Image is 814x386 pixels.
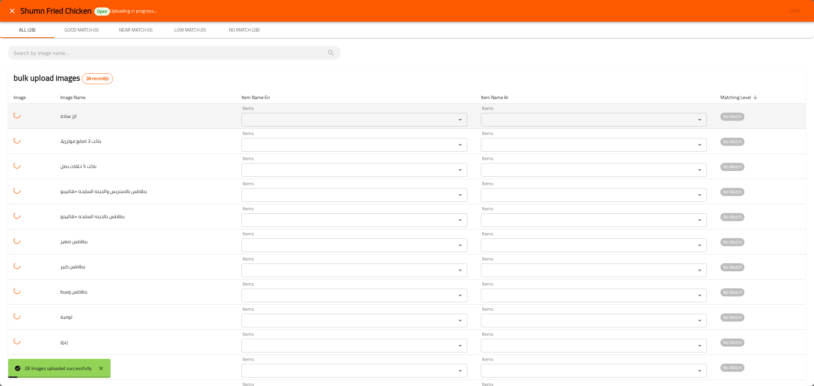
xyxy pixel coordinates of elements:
[695,291,704,300] button: Open
[720,364,744,371] span: No Match
[60,312,72,321] span: توميه
[456,366,465,375] button: Open
[695,240,704,250] button: Open
[236,91,476,104] th: Item Name En
[60,287,87,296] span: بطاطس وسط
[476,91,715,104] th: Item Name Ar
[720,263,744,271] span: No Match
[456,115,465,124] button: Open
[94,8,110,14] span: Open
[456,140,465,150] button: Open
[720,163,744,171] span: No Match
[60,137,101,146] span: باكت 3 اصابع موتزريلا
[60,212,124,221] span: بطاطس بالجبنه السايحه +هالبينو
[4,3,20,19] button: close
[82,75,113,82] span: 28 record(s)
[60,337,68,346] span: ريزو
[720,238,744,246] span: No Match
[720,213,744,221] span: No Match
[695,115,704,124] button: Open
[695,140,704,150] button: Open
[94,7,110,16] div: Open
[110,7,157,14] span: Uploading in progress...
[221,26,267,34] span: No Match (28)
[695,165,704,175] button: Open
[456,190,465,200] button: Open
[695,341,704,350] button: Open
[24,365,92,372] div: 28 Images uploaded successfully
[695,366,704,375] button: Open
[14,47,335,58] input: search
[456,215,465,225] button: Open
[695,316,704,325] button: Open
[60,162,96,171] span: باكت 5 حلقات بصل
[720,93,760,101] span: Matching Level
[456,165,465,175] button: Open
[720,188,744,196] span: No Match
[456,291,465,300] button: Open
[4,26,50,34] span: All (28)
[456,316,465,325] button: Open
[695,215,704,225] button: Open
[167,26,213,34] span: Low Match (0)
[60,187,147,196] span: بطاطس بالاستربس والجبنه السايحه +هالبينو
[60,93,94,101] span: Image Name
[720,138,744,146] span: No Match
[720,288,744,296] span: No Match
[720,113,744,120] span: No Match
[720,339,744,346] span: No Match
[20,3,92,18] span: Shumn Fried Chicken
[720,313,744,321] span: No Match
[113,26,159,34] span: Near Match (0)
[58,26,104,34] span: Good Match (0)
[456,341,465,350] button: Open
[456,240,465,250] button: Open
[60,112,77,120] span: ارز ساده
[695,266,704,275] button: Open
[8,91,55,104] th: Image
[456,266,465,275] button: Open
[60,262,85,271] span: بطاطس كبير
[14,72,113,84] h2: bulk upload images
[82,73,113,84] div: Total records count
[695,190,704,200] button: Open
[60,237,88,246] span: بطاطس صغير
